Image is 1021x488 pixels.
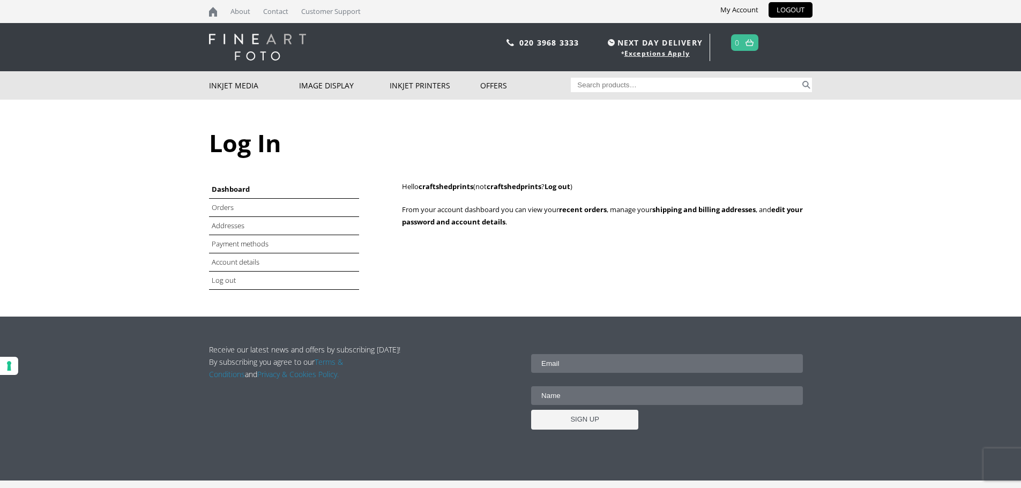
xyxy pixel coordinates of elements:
[800,78,813,92] button: Search
[212,202,234,212] a: Orders
[531,410,638,430] input: SIGN UP
[559,205,607,214] a: recent orders
[390,71,480,100] a: Inkjet Printers
[402,204,813,228] p: From your account dashboard you can view your , manage your , and .
[531,354,803,373] input: Email
[712,2,766,18] a: My Account
[531,386,803,405] input: Name
[209,71,300,100] a: Inkjet Media
[419,182,473,191] strong: craftshedprints
[212,275,236,285] a: Log out
[402,181,813,193] p: Hello (not ? )
[735,35,740,50] a: 0
[299,71,390,100] a: Image Display
[652,205,756,214] a: shipping and billing addresses
[605,36,703,49] span: NEXT DAY DELIVERY
[746,39,754,46] img: basket.svg
[212,239,269,249] a: Payment methods
[209,181,390,290] nav: Account pages
[209,343,406,380] p: Receive our latest news and offers by subscribing [DATE]! By subscribing you agree to our and
[212,221,244,230] a: Addresses
[487,182,541,191] strong: craftshedprints
[212,257,259,267] a: Account details
[608,39,615,46] img: time.svg
[480,71,571,100] a: Offers
[519,37,579,48] a: 020 3968 3333
[571,78,800,92] input: Search products…
[212,184,250,194] a: Dashboard
[769,2,813,18] a: LOGOUT
[209,34,306,61] img: logo-white.svg
[545,182,570,191] a: Log out
[209,126,813,159] h1: Log In
[506,39,514,46] img: phone.svg
[624,49,690,58] a: Exceptions Apply
[257,369,339,379] a: Privacy & Cookies Policy.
